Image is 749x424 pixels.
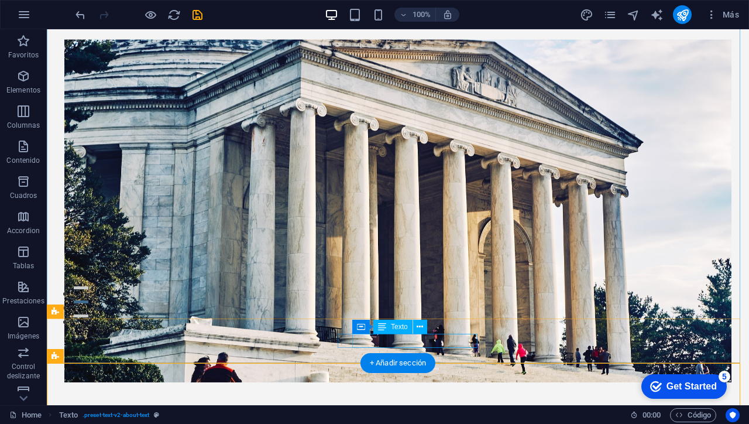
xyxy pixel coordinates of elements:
i: Páginas (Ctrl+Alt+S) [603,8,617,22]
button: text_generator [650,8,664,22]
p: Accordion [7,226,40,235]
i: AI Writer [650,8,664,22]
button: save [190,8,204,22]
i: Este elemento es un preajuste personalizable [154,412,159,418]
button: Más [701,5,744,24]
div: + Añadir sección [360,353,435,373]
nav: breadcrumb [59,408,160,422]
span: Haz clic para seleccionar y doble clic para editar [59,408,78,422]
button: undo [73,8,87,22]
i: Diseño (Ctrl+Alt+Y) [580,8,593,22]
div: Get Started [32,13,82,23]
span: Texto [391,323,408,330]
button: navigator [626,8,640,22]
span: Más [706,9,739,20]
button: publish [673,5,692,24]
p: Favoritos [8,50,39,60]
h6: Tiempo de la sesión [630,408,661,422]
button: Código [670,408,716,422]
button: pages [603,8,617,22]
span: : [651,411,652,419]
div: 5 [84,2,95,14]
p: Prestaciones [2,296,44,306]
i: Publicar [676,8,689,22]
p: Tablas [13,261,35,271]
span: 00 00 [643,408,661,422]
div: Get Started 5 items remaining, 0% complete [6,6,92,30]
i: Al redimensionar, ajustar el nivel de zoom automáticamente para ajustarse al dispositivo elegido. [442,9,453,20]
span: Código [675,408,711,422]
button: 3 [27,285,42,288]
button: reload [167,8,181,22]
button: Haz clic para salir del modo de previsualización y seguir editando [143,8,157,22]
p: Cuadros [10,191,37,200]
span: . preset-text-v2-about-text [83,408,149,422]
h6: 100% [412,8,431,22]
button: 2 [27,271,42,274]
i: Deshacer: Cambiar texto (Ctrl+Z) [74,8,87,22]
p: Contenido [6,156,40,165]
i: Guardar (Ctrl+S) [191,8,204,22]
p: Elementos [6,86,40,95]
a: Haz clic para cancelar la selección y doble clic para abrir páginas [9,408,42,422]
button: 100% [394,8,436,22]
p: Columnas [7,121,40,130]
button: 1 [27,257,42,260]
button: Usercentrics [726,408,740,422]
p: Imágenes [8,331,39,341]
i: Navegador [627,8,640,22]
button: design [579,8,593,22]
i: Volver a cargar página [167,8,181,22]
